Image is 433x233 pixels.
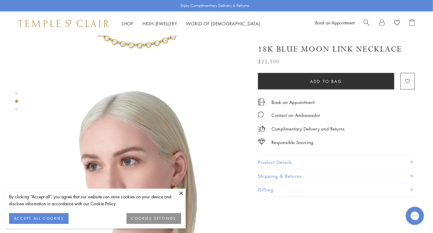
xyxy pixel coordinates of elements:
[258,58,280,65] span: $22,500
[271,125,345,133] p: Complimentary Delivery and Returns
[186,20,260,27] a: World of [DEMOGRAPHIC_DATA]World of [DEMOGRAPHIC_DATA]
[121,20,260,27] nav: Main navigation
[9,213,69,224] button: ACCEPT ALL COOKIES
[310,78,342,85] span: Add to bag
[271,99,315,105] a: Book an Appointment
[258,99,265,105] img: icon_appointment.svg
[258,183,415,197] button: Gifting
[394,19,400,28] a: View Wishlist
[127,213,181,224] button: COOKIES SETTINGS
[181,3,249,9] p: Enjoy Complimentary Delivery & Returns
[258,156,415,169] button: Product Details
[258,44,402,55] h1: 18K Blue Moon Link Necklace
[364,19,370,28] a: Search
[258,112,264,118] img: MessageIcon-01_2.svg
[258,169,415,183] button: Shipping & Returns
[9,193,181,207] div: By clicking “Accept all”, you agree that our website can store cookies on your device and disclos...
[258,125,265,133] img: icon_delivery.svg
[403,205,427,227] iframe: Gorgias live chat messenger
[271,139,313,146] div: Responsible Sourcing
[409,19,415,28] a: Open Shopping Bag
[315,20,354,26] a: Book an Appointment
[143,20,177,27] a: High JewelleryHigh Jewellery
[121,20,133,27] a: ShopShop
[18,20,109,27] img: Temple St. Clair
[258,73,394,90] button: Add to bag
[271,112,320,119] div: Contact an Ambassador
[258,139,265,145] img: icon_sourcing.svg
[15,90,18,115] div: Product gallery navigation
